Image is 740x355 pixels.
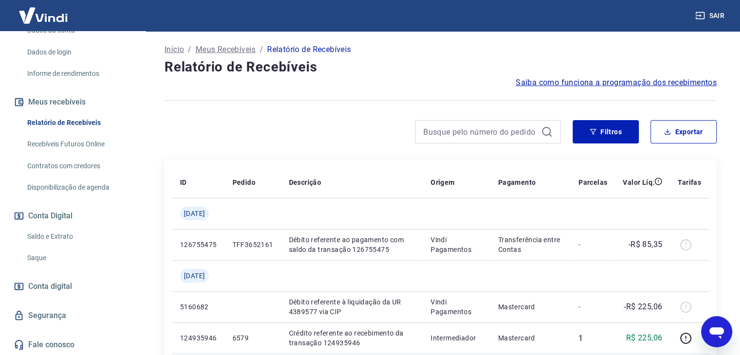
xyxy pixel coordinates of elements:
[180,240,217,249] p: 126755475
[188,44,191,55] p: /
[23,113,134,133] a: Relatório de Recebíveis
[498,235,563,254] p: Transferência entre Contas
[423,124,537,139] input: Busque pelo número do pedido
[693,7,728,25] button: Sair
[578,240,607,249] p: -
[23,134,134,154] a: Recebíveis Futuros Online
[12,205,134,227] button: Conta Digital
[431,177,454,187] p: Origem
[184,271,205,281] span: [DATE]
[578,177,607,187] p: Parcelas
[267,44,351,55] p: Relatório de Recebíveis
[498,302,563,312] p: Mastercard
[678,177,701,187] p: Tarifas
[184,209,205,218] span: [DATE]
[164,57,717,77] h4: Relatório de Recebíveis
[260,44,263,55] p: /
[12,305,134,326] a: Segurança
[23,177,134,197] a: Disponibilização de agenda
[23,248,134,268] a: Saque
[12,91,134,113] button: Meus recebíveis
[180,302,217,312] p: 5160682
[289,235,415,254] p: Débito referente ao pagamento com saldo da transação 126755475
[516,77,717,89] a: Saiba como funciona a programação dos recebimentos
[180,177,187,187] p: ID
[180,333,217,343] p: 124935946
[289,177,322,187] p: Descrição
[431,235,483,254] p: Vindi Pagamentos
[578,302,607,312] p: -
[578,334,607,343] div: 1
[28,280,72,293] span: Conta digital
[289,328,415,348] p: Crédito referente ao recebimento da transação 124935946
[12,0,75,30] img: Vindi
[573,120,639,143] button: Filtros
[498,333,563,343] p: Mastercard
[701,316,732,347] iframe: Botão para abrir a janela de mensagens
[498,177,536,187] p: Pagamento
[23,156,134,176] a: Contratos com credores
[431,297,483,317] p: Vindi Pagamentos
[289,297,415,317] p: Débito referente à liquidação da UR 4389577 via CIP
[233,240,273,249] p: TFF3652161
[626,332,663,344] p: R$ 225,06
[431,333,483,343] p: Intermediador
[233,333,273,343] p: 6579
[196,44,256,55] a: Meus Recebíveis
[624,301,662,313] p: -R$ 225,06
[12,276,134,297] a: Conta digital
[23,227,134,247] a: Saldo e Extrato
[164,44,184,55] a: Início
[233,177,255,187] p: Pedido
[23,42,134,62] a: Dados de login
[623,177,654,187] p: Valor Líq.
[23,64,134,84] a: Informe de rendimentos
[629,239,663,250] p: -R$ 85,35
[650,120,717,143] button: Exportar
